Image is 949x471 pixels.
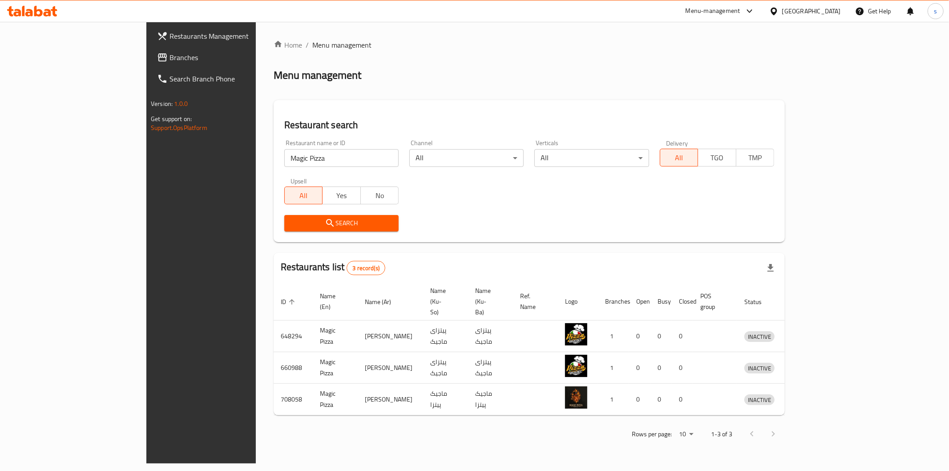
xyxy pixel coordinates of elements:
[700,291,727,312] span: POS group
[698,149,736,166] button: TGO
[744,332,775,342] span: INACTIVE
[170,52,298,63] span: Branches
[468,384,513,415] td: ماجیک پیتزا
[347,264,385,272] span: 3 record(s)
[284,215,399,231] button: Search
[151,98,173,110] span: Version:
[364,189,395,202] span: No
[520,291,547,312] span: Ref. Name
[744,296,773,307] span: Status
[934,6,937,16] span: s
[312,40,372,50] span: Menu management
[274,68,361,82] h2: Menu management
[313,321,358,352] td: Magic Pizza
[358,384,423,415] td: [PERSON_NAME]
[672,283,693,321] th: Closed
[170,73,298,84] span: Search Branch Phone
[326,189,357,202] span: Yes
[274,283,816,415] table: enhanced table
[672,321,693,352] td: 0
[174,98,188,110] span: 1.0.0
[672,352,693,384] td: 0
[598,283,629,321] th: Branches
[736,149,774,166] button: TMP
[629,352,650,384] td: 0
[650,321,672,352] td: 0
[629,321,650,352] td: 0
[475,285,502,317] span: Name (Ku-Ba)
[534,149,649,167] div: All
[423,384,468,415] td: ماجیک پیتزا
[151,113,192,125] span: Get support on:
[744,363,775,374] span: INACTIVE
[558,283,598,321] th: Logo
[322,187,360,204] button: Yes
[672,384,693,415] td: 0
[150,25,305,47] a: Restaurants Management
[320,291,347,312] span: Name (En)
[782,6,841,16] div: [GEOGRAPHIC_DATA]
[288,189,319,202] span: All
[468,321,513,352] td: پیتزای ماجیک
[347,261,385,275] div: Total records count
[565,386,587,409] img: Magic Pizza
[629,384,650,415] td: 0
[291,178,307,184] label: Upsell
[565,355,587,377] img: Magic Pizza
[358,352,423,384] td: [PERSON_NAME]
[365,296,403,307] span: Name (Ar)
[702,151,732,164] span: TGO
[281,260,385,275] h2: Restaurants list
[284,118,774,132] h2: Restaurant search
[650,384,672,415] td: 0
[650,283,672,321] th: Busy
[358,321,423,352] td: [PERSON_NAME]
[284,187,323,204] button: All
[360,187,399,204] button: No
[711,429,732,440] p: 1-3 of 3
[650,352,672,384] td: 0
[686,6,740,16] div: Menu-management
[430,285,457,317] span: Name (Ku-So)
[423,352,468,384] td: پیتزای ماجیک
[598,352,629,384] td: 1
[306,40,309,50] li: /
[313,352,358,384] td: Magic Pizza
[423,321,468,352] td: پیتزای ماجیک
[629,283,650,321] th: Open
[740,151,771,164] span: TMP
[744,395,775,405] span: INACTIVE
[274,40,785,50] nav: breadcrumb
[660,149,698,166] button: All
[598,384,629,415] td: 1
[150,68,305,89] a: Search Branch Phone
[468,352,513,384] td: پیتزای ماجیک
[291,218,392,229] span: Search
[281,296,298,307] span: ID
[284,149,399,167] input: Search for restaurant name or ID..
[675,428,697,441] div: Rows per page:
[666,140,688,146] label: Delivery
[170,31,298,41] span: Restaurants Management
[598,321,629,352] td: 1
[151,122,207,134] a: Support.OpsPlatform
[744,394,775,405] div: INACTIVE
[150,47,305,68] a: Branches
[313,384,358,415] td: Magic Pizza
[760,257,781,279] div: Export file
[409,149,524,167] div: All
[664,151,695,164] span: All
[565,323,587,345] img: Magic Pizza
[632,429,672,440] p: Rows per page:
